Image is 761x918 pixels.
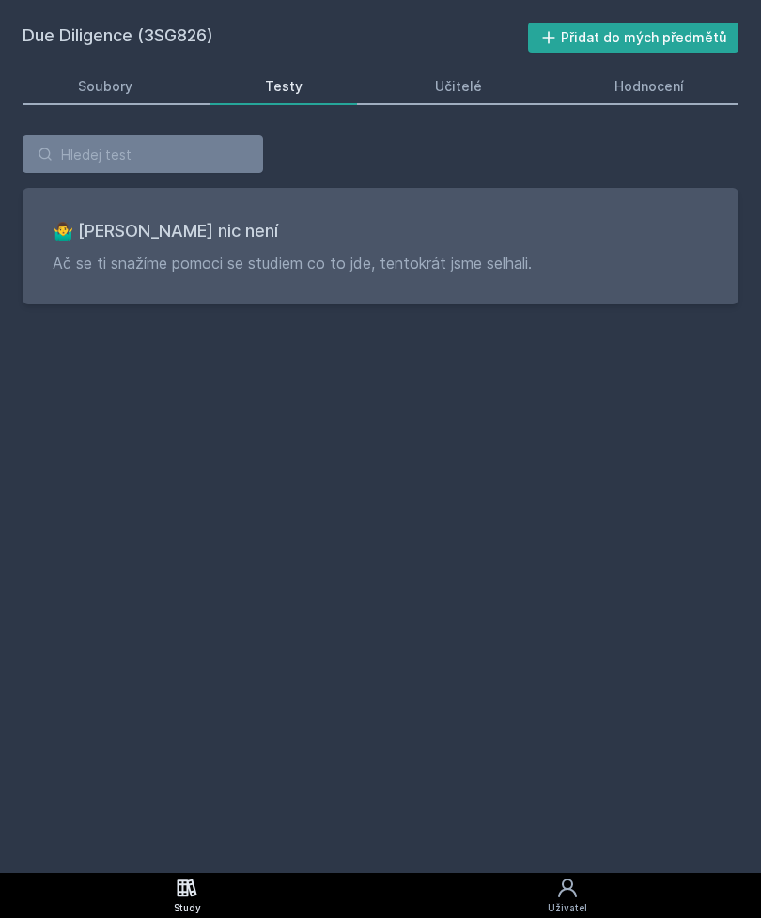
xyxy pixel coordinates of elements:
button: Přidat do mých předmětů [528,23,739,53]
p: Ač se ti snažíme pomoci se studiem co to jde, tentokrát jsme selhali. [53,252,708,274]
div: Uživatel [548,901,587,915]
a: Hodnocení [559,68,738,105]
h3: 🤷‍♂️ [PERSON_NAME] nic není [53,218,708,244]
input: Hledej test [23,135,263,173]
div: Soubory [78,77,132,96]
a: Soubory [23,68,187,105]
div: Učitelé [435,77,482,96]
a: Testy [210,68,357,105]
h2: Due Diligence (3SG826) [23,23,528,53]
div: Testy [265,77,303,96]
div: Study [174,901,201,915]
div: Hodnocení [614,77,684,96]
a: Učitelé [380,68,536,105]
